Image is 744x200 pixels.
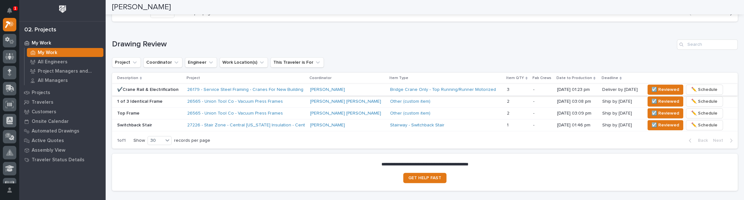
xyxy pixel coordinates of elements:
span: ✏️ Schedule [691,109,717,117]
span: ✏️ Schedule [691,86,717,93]
div: Notifications1 [8,8,16,18]
a: 26179 - Service Steel Framing - Cranes For New Building [187,87,303,92]
a: GET HELP FAST [403,173,446,183]
p: Projects [32,90,50,96]
div: 02. Projects [24,27,56,34]
p: 2 [507,98,511,104]
p: Item QTY [506,75,524,82]
p: My Work [38,50,57,56]
span: ✏️ Schedule [691,98,717,105]
tr: Switchback Stair27226 - Stair Zone - Central [US_STATE] Insulation - Central [US_STATE] Insulatio... [112,119,738,131]
h2: [PERSON_NAME] [112,3,171,12]
span: ☑️ Reviewed [652,109,679,117]
span: ☑️ Reviewed [652,86,679,93]
button: ☑️ Reviewed [647,120,683,130]
a: Active Quotes [19,136,106,145]
button: Back [684,138,710,143]
p: Deadline [601,75,618,82]
a: My Work [25,48,106,57]
a: 26565 - Union Tool Co - Vacuum Press Frames [187,99,283,104]
p: - [533,87,552,92]
p: 1 of 1 [112,133,131,148]
a: Traveler Status Details [19,155,106,164]
input: Search [677,39,738,50]
p: All Engineers [38,59,68,65]
p: Coordinator [309,75,332,82]
p: Customers [32,109,56,115]
button: ☑️ Reviewed [647,96,683,107]
p: Show [133,138,145,143]
tr: ✔️Crane Rail & Electrification26179 - Service Steel Framing - Cranes For New Building [PERSON_NAM... [112,84,738,96]
p: Project Managers and Engineers [38,68,101,74]
a: Onsite Calendar [19,116,106,126]
a: Travelers [19,97,106,107]
p: Assembly View [32,148,65,153]
div: 30 [148,137,163,144]
p: 2 [507,109,511,116]
p: [DATE] 03:08 pm [557,99,597,104]
a: [PERSON_NAME] [PERSON_NAME] [310,111,381,116]
p: Project [187,75,200,82]
button: Notifications [3,4,16,17]
p: Onsite Calendar [32,119,69,124]
button: ✏️ Schedule [686,84,723,95]
p: 1 of 3 Identical Frame [117,99,182,104]
a: Other (custom item) [390,99,430,104]
span: ✏️ Schedule [691,121,717,129]
a: Projects [19,88,106,97]
p: records per page [174,138,210,143]
p: Automated Drawings [32,128,79,134]
button: ✏️ Schedule [686,108,723,118]
p: [DATE] 01:23 pm [557,87,597,92]
p: Deliver by [DATE] [602,86,639,92]
p: Ship by [DATE] [602,109,633,116]
button: ✏️ Schedule [686,120,723,130]
button: This Traveler is For [270,57,324,68]
p: Switchback Stair [117,123,182,128]
span: ☑️ Reviewed [652,121,679,129]
span: Next [713,138,727,143]
button: ☑️ Reviewed [647,84,683,95]
button: Next [710,138,738,143]
tr: 1 of 3 Identical Frame26565 - Union Tool Co - Vacuum Press Frames [PERSON_NAME] [PERSON_NAME] Oth... [112,96,738,108]
a: [PERSON_NAME] [310,87,345,92]
a: Customers [19,107,106,116]
p: Ship by [DATE] [602,121,633,128]
a: Stairway - Switchback Stair [390,123,444,128]
a: [PERSON_NAME] [310,123,345,128]
a: All Managers [25,76,106,85]
p: 1 [507,121,510,128]
p: Description [117,75,138,82]
a: Other (custom item) [390,111,430,116]
p: Traveler Status Details [32,157,84,163]
p: - [533,99,552,104]
button: Coordinator [143,57,182,68]
button: ☑️ Reviewed [647,108,683,118]
a: Bridge Crane Only - Top Running/Runner Motorized [390,87,496,92]
p: Ship by [DATE] [602,98,633,104]
p: 3 [507,86,511,92]
p: - [533,111,552,116]
a: 27226 - Stair Zone - Central [US_STATE] Insulation - Central [US_STATE] Insulation [187,123,356,128]
p: 1 [14,6,16,11]
span: GET HELP FAST [408,176,441,180]
button: Work Location(s) [220,57,268,68]
p: All Managers [38,78,68,84]
a: My Work [19,38,106,48]
p: Top Frame [117,111,182,116]
a: Assembly View [19,145,106,155]
a: Project Managers and Engineers [25,67,106,76]
button: ✏️ Schedule [686,96,723,107]
button: Engineer [185,57,217,68]
p: My Work [32,40,51,46]
p: [DATE] 03:09 pm [557,111,597,116]
span: Back [694,138,708,143]
p: ✔️Crane Rail & Electrification [117,87,182,92]
p: - [533,123,552,128]
a: [PERSON_NAME] [PERSON_NAME] [310,99,381,104]
tr: Top Frame26565 - Union Tool Co - Vacuum Press Frames [PERSON_NAME] [PERSON_NAME] Other (custom it... [112,108,738,119]
a: All Engineers [25,57,106,66]
p: Travelers [32,100,53,105]
p: Active Quotes [32,138,64,144]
